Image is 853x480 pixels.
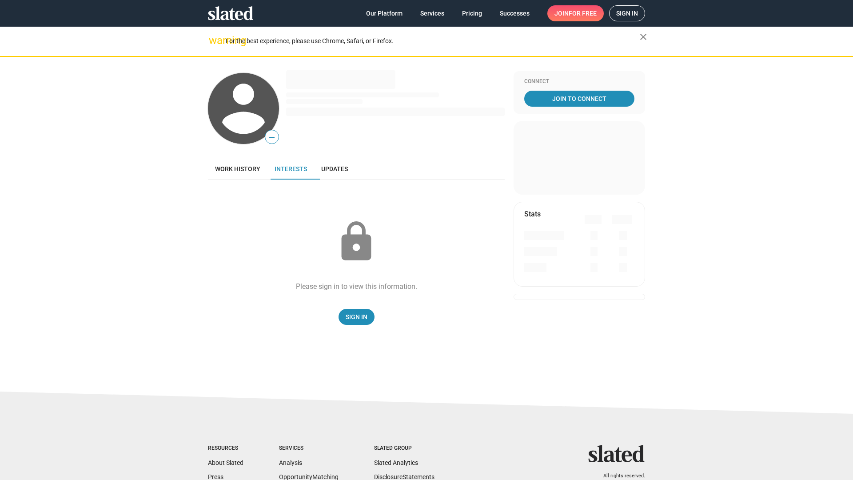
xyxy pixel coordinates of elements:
[462,5,482,21] span: Pricing
[524,209,541,219] mat-card-title: Stats
[366,5,403,21] span: Our Platform
[279,459,302,466] a: Analysis
[279,445,339,452] div: Services
[616,6,638,21] span: Sign in
[554,5,597,21] span: Join
[524,78,634,85] div: Connect
[359,5,410,21] a: Our Platform
[420,5,444,21] span: Services
[500,5,530,21] span: Successes
[334,220,379,264] mat-icon: lock
[493,5,537,21] a: Successes
[208,445,243,452] div: Resources
[524,91,634,107] a: Join To Connect
[275,165,307,172] span: Interests
[215,165,260,172] span: Work history
[208,459,243,466] a: About Slated
[609,5,645,21] a: Sign in
[208,158,267,180] a: Work history
[321,165,348,172] span: Updates
[455,5,489,21] a: Pricing
[209,35,219,46] mat-icon: warning
[314,158,355,180] a: Updates
[374,459,418,466] a: Slated Analytics
[339,309,375,325] a: Sign In
[526,91,633,107] span: Join To Connect
[374,445,434,452] div: Slated Group
[226,35,640,47] div: For the best experience, please use Chrome, Safari, or Firefox.
[547,5,604,21] a: Joinfor free
[413,5,451,21] a: Services
[569,5,597,21] span: for free
[296,282,417,291] div: Please sign in to view this information.
[638,32,649,42] mat-icon: close
[346,309,367,325] span: Sign In
[267,158,314,180] a: Interests
[265,132,279,143] span: —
